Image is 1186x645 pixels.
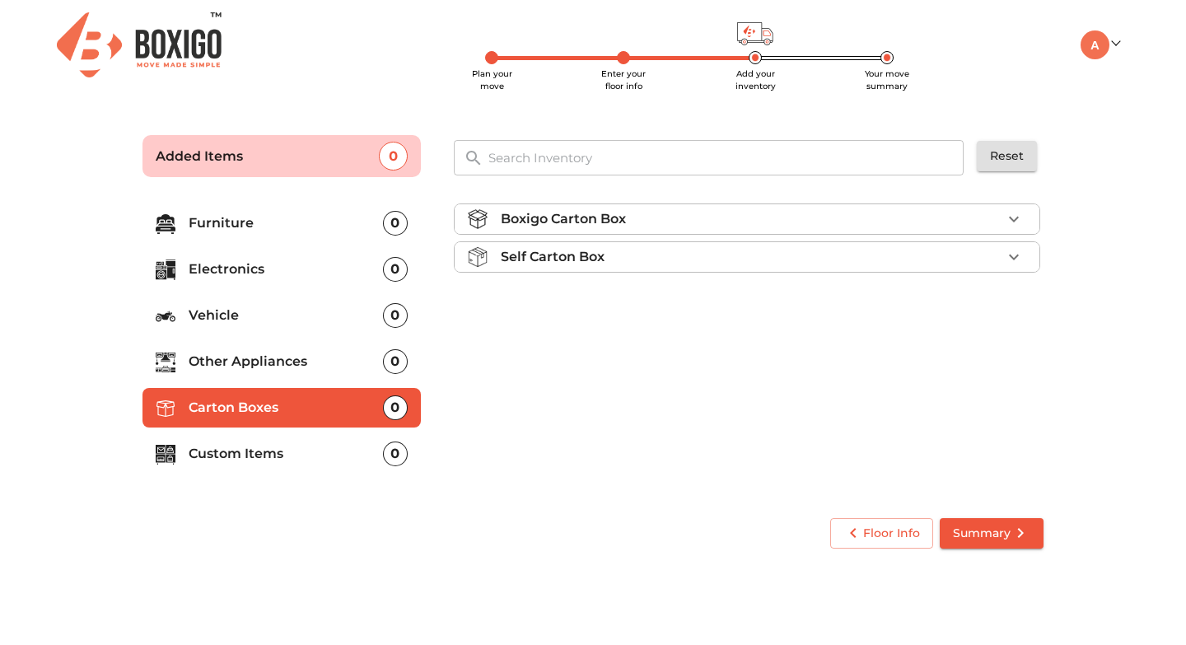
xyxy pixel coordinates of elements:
span: Your move summary [865,68,909,91]
p: Furniture [189,213,383,233]
span: Enter your floor info [601,68,646,91]
input: Search Inventory [479,140,975,175]
img: self_carton_box [468,247,488,267]
div: 0 [383,349,408,374]
p: Other Appliances [189,352,383,372]
div: 0 [383,442,408,466]
span: Floor Info [843,523,920,544]
button: Reset [977,141,1037,171]
p: Boxigo Carton Box [501,209,626,229]
img: Boxigo [57,12,222,77]
span: Summary [953,523,1030,544]
div: 0 [383,257,408,282]
p: Electronics [189,259,383,279]
span: Reset [990,146,1024,166]
div: 0 [379,142,408,171]
span: Plan your move [472,68,512,91]
div: 0 [383,395,408,420]
p: Added Items [156,147,379,166]
p: Vehicle [189,306,383,325]
button: Summary [940,518,1044,549]
p: Self Carton Box [501,247,605,267]
p: Carton Boxes [189,398,383,418]
span: Add your inventory [735,68,776,91]
p: Custom Items [189,444,383,464]
img: boxigo_carton_box [468,209,488,229]
div: 0 [383,303,408,328]
button: Floor Info [830,518,933,549]
div: 0 [383,211,408,236]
